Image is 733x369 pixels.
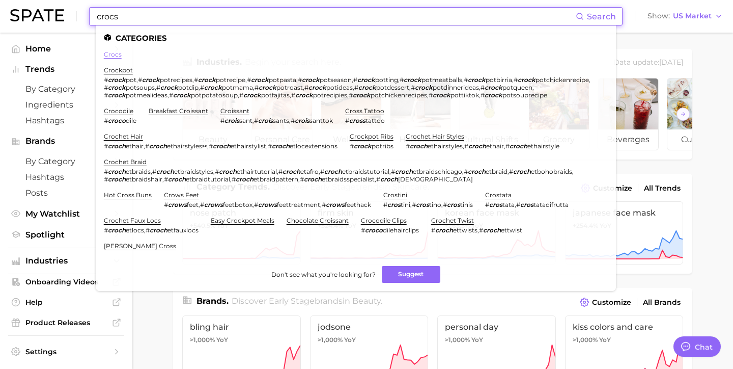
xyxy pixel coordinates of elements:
[190,322,293,332] span: bling hair
[644,184,681,193] span: All Trends
[573,336,598,344] span: >1,000%
[108,142,126,150] em: croch
[641,181,683,195] a: All Trends
[592,298,631,307] span: Customize
[401,201,410,208] span: tini
[350,142,354,150] span: #
[345,107,384,115] a: cross tattoo
[25,44,107,54] span: Home
[253,175,298,183] span: etbraidpattern
[25,347,107,356] span: Settings
[223,201,252,208] span: feetbotox
[25,65,107,74] span: Trends
[108,168,126,175] em: croch
[169,91,173,99] span: #
[25,277,107,286] span: Onboarding Videos
[353,91,371,99] em: crock
[450,91,479,99] span: pottiktok
[295,91,313,99] em: crock
[236,175,253,183] em: croch
[509,168,513,175] span: #
[445,336,470,344] span: >1,000%
[104,117,108,124] span: #
[191,91,238,99] span: potpotatosoup
[273,117,289,124] span: sants
[8,253,124,269] button: Industries
[486,142,504,150] span: ethair
[354,142,372,150] em: crock
[149,107,208,115] a: breakfast croissant
[510,142,527,150] em: croch
[258,117,273,124] em: crois
[485,91,502,99] em: crock
[468,142,486,150] em: croch
[164,175,168,183] span: #
[428,142,463,150] span: ethairstyles
[308,84,326,91] em: crock
[485,201,569,208] div: ,
[431,226,435,234] span: #
[108,76,126,84] em: crock
[104,84,108,91] span: #
[415,84,433,91] em: crock
[464,168,468,175] span: #
[247,76,251,84] span: #
[376,84,409,91] span: potdessert
[577,295,634,309] button: Customize
[468,168,486,175] em: croch
[156,168,174,175] em: croch
[344,336,356,344] span: YoY
[276,84,303,91] span: potroast
[174,168,213,175] span: etbraidstyles
[502,84,532,91] span: potqueen
[216,76,245,84] span: potrecipe
[104,142,108,150] span: #
[598,78,659,150] a: beverages
[382,266,440,283] button: Suggest
[358,84,376,91] em: crock
[196,296,229,306] span: Brands .
[372,142,393,150] span: potribs
[413,168,462,175] span: etbraidschicago
[412,201,416,208] span: #
[187,201,199,208] span: feet
[322,201,326,208] span: #
[104,168,596,183] div: , , , , , , , , , , , ,
[160,84,178,91] em: crock
[387,201,401,208] em: cros
[126,76,136,84] span: pot
[25,298,107,307] span: Help
[8,185,124,201] a: Posts
[283,168,300,175] em: croch
[380,175,398,183] em: croch
[204,201,223,208] em: crows
[126,226,144,234] span: etlocs
[349,117,365,124] em: cross
[345,201,371,208] span: feethack
[8,206,124,222] a: My Watchlist
[25,172,107,182] span: Hashtags
[350,133,393,140] a: crockpot ribs
[108,175,126,183] em: croch
[168,201,187,208] em: crows
[126,117,136,124] span: dile
[220,117,333,124] div: , ,
[104,226,108,234] span: #
[239,91,243,99] span: #
[527,142,559,150] span: ethairstyle
[435,226,453,234] em: croch
[160,76,192,84] span: potrecipes
[513,168,531,175] em: croch
[349,91,353,99] span: #
[287,217,349,224] a: chocolate croissant
[667,78,728,150] a: culinary
[483,226,501,234] em: croch
[278,168,283,175] span: #
[398,175,473,183] span: [DEMOGRAPHIC_DATA]
[142,76,160,84] em: crock
[243,91,261,99] em: crock
[404,76,421,84] em: crock
[194,76,198,84] span: #
[365,226,383,234] em: croco
[10,9,64,21] img: SPATE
